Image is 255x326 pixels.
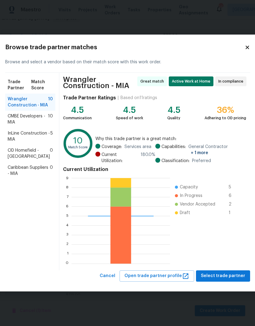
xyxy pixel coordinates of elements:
[229,193,238,199] span: 6
[180,184,198,190] span: Capacity
[100,272,115,280] span: Cancel
[48,96,53,108] span: 10
[8,130,50,143] span: InLine Construction - MIA
[73,137,83,145] text: 10
[63,166,246,172] h4: Current Utilization
[66,214,68,218] text: 5
[8,165,50,177] span: Caribbean Suppliers - MIA
[116,107,143,113] div: 4.5
[50,130,53,143] span: 5
[141,152,155,164] span: 180.0 %
[63,107,92,113] div: 4.5
[95,136,246,142] span: Why this trade partner is a great match:
[229,201,238,207] span: 2
[5,44,245,50] h2: Browse trade partner matches
[67,252,68,256] text: 1
[188,144,246,156] span: General Contractor
[50,147,53,160] span: 0
[66,186,68,189] text: 8
[229,210,238,216] span: 1
[97,270,118,282] button: Cancel
[124,272,189,280] span: Open trade partner profile
[229,184,238,190] span: 5
[180,193,202,199] span: In Progress
[66,262,68,265] text: 0
[218,78,246,84] span: In compliance
[31,79,53,91] span: Match Score
[192,158,211,164] span: Preferred
[172,78,213,84] span: Active Work at Home
[48,113,53,125] span: 10
[205,115,246,121] div: Adhering to OD pricing
[102,144,122,150] span: Coverage:
[196,270,250,282] button: Select trade partner
[161,144,186,156] span: Capabilities:
[66,176,68,180] text: 9
[63,76,135,89] span: Wrangler Construction - MIA
[167,115,180,121] div: Quality
[140,78,166,84] span: Great match
[120,270,194,282] button: Open trade partner profile
[120,95,157,101] div: Based on 11 ratings
[8,113,48,125] span: CMBE Developers - MIA
[67,195,68,199] text: 7
[50,165,53,177] span: 0
[161,158,190,164] span: Classification:
[8,79,31,91] span: Trade Partner
[5,52,250,73] div: Browse and select a vendor based on their match score with this work order.
[205,107,246,113] div: 36%
[180,201,215,207] span: Vendor Accepted
[116,115,143,121] div: Speed of work
[63,95,116,101] h4: Trade Partner Ratings
[66,205,68,208] text: 6
[8,96,48,108] span: Wrangler Construction - MIA
[66,243,68,246] text: 2
[68,146,88,149] text: Match Score
[167,107,180,113] div: 4.5
[102,152,138,164] span: Current Utilization:
[66,224,68,227] text: 4
[124,144,151,150] span: Services area
[201,272,245,280] span: Select trade partner
[63,115,92,121] div: Communication
[180,210,190,216] span: Draft
[8,147,50,160] span: OD Homefield - [GEOGRAPHIC_DATA]
[191,151,208,155] span: + 1 more
[66,233,68,237] text: 3
[116,95,120,101] div: |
